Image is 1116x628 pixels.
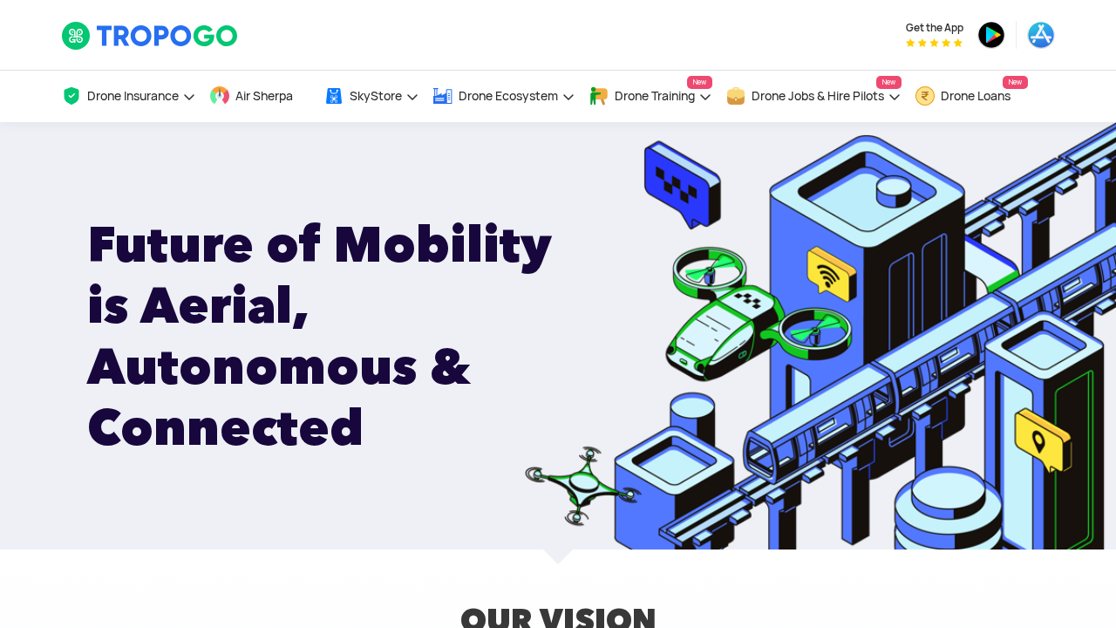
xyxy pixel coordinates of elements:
span: Get the App [906,21,963,35]
span: Drone Insurance [87,89,179,103]
span: Air Sherpa [235,89,293,103]
span: Drone Loans [941,89,1011,103]
a: Air Sherpa [209,71,310,122]
a: Drone Insurance [61,71,196,122]
a: Drone Ecosystem [432,71,575,122]
a: Drone Jobs & Hire PilotsNew [725,71,902,122]
img: App Raking [906,38,963,47]
a: Drone TrainingNew [589,71,712,122]
a: SkyStore [323,71,419,122]
span: Drone Training [615,89,695,103]
img: TropoGo Logo [61,21,240,51]
h1: Future of Mobility is Aerial, Autonomous & Connected [87,214,604,458]
img: ic_appstore.png [1027,21,1055,49]
span: Drone Ecosystem [459,89,558,103]
span: New [876,76,902,89]
span: New [1003,76,1028,89]
span: SkyStore [350,89,402,103]
span: Drone Jobs & Hire Pilots [752,89,884,103]
img: ic_playstore.png [977,21,1005,49]
span: New [687,76,712,89]
a: Drone LoansNew [915,71,1028,122]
